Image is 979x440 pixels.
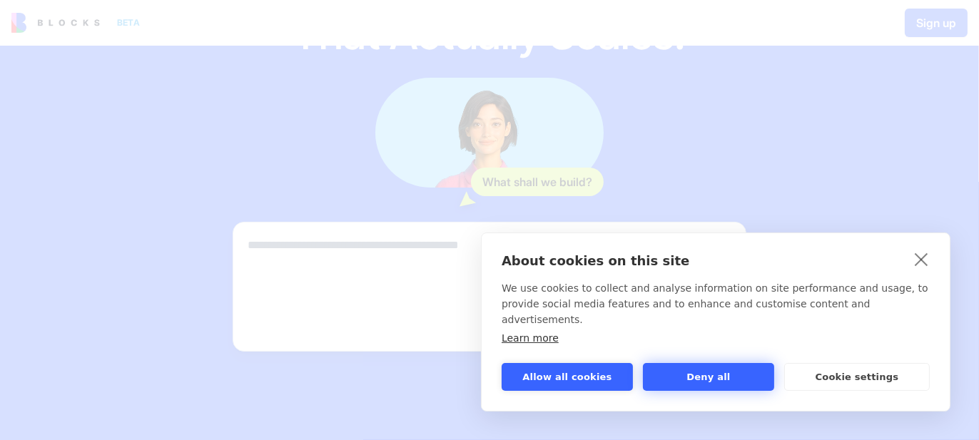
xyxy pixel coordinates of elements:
[643,363,774,391] button: Deny all
[502,332,559,344] a: Learn more
[784,363,930,391] button: Cookie settings
[502,280,930,327] p: We use cookies to collect and analyse information on site performance and usage, to provide socia...
[502,363,633,391] button: Allow all cookies
[910,247,933,270] a: close
[502,253,689,268] strong: About cookies on this site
